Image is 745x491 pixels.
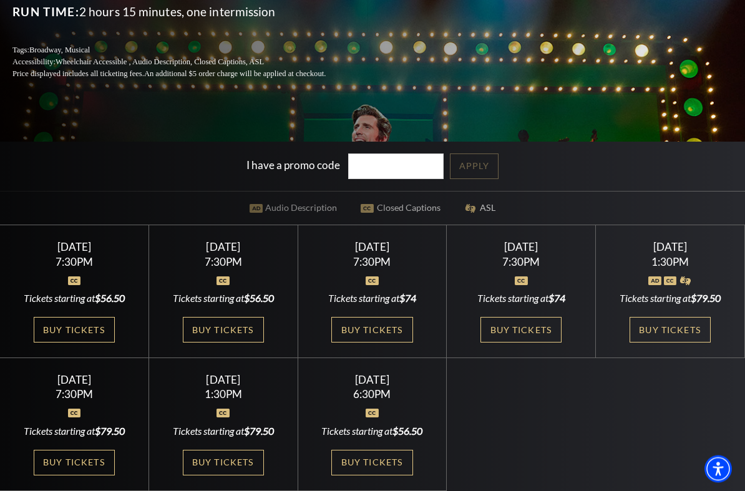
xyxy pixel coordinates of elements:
span: Broadway, Musical [29,46,90,55]
div: [DATE] [15,374,134,387]
div: Tickets starting at [313,292,431,306]
div: [DATE] [611,241,729,254]
a: Buy Tickets [331,318,412,343]
div: 7:30PM [15,389,134,400]
div: 6:30PM [313,389,431,400]
span: $74 [548,293,565,304]
p: Accessibility: [12,57,356,69]
div: Tickets starting at [15,292,134,306]
a: Buy Tickets [183,318,264,343]
div: [DATE] [164,241,283,254]
span: $56.50 [244,293,274,304]
a: Buy Tickets [331,450,412,476]
a: Buy Tickets [34,318,115,343]
div: 7:30PM [15,257,134,268]
div: [DATE] [313,241,431,254]
div: Tickets starting at [313,425,431,439]
span: Run Time: [12,5,79,19]
a: Buy Tickets [630,318,711,343]
div: 1:30PM [164,389,283,400]
span: $79.50 [244,425,274,437]
div: 7:30PM [462,257,580,268]
div: [DATE] [164,374,283,387]
div: 1:30PM [611,257,729,268]
a: Buy Tickets [480,318,562,343]
p: 2 hours 15 minutes, one intermission [12,2,356,22]
div: [DATE] [15,241,134,254]
div: 7:30PM [313,257,431,268]
span: Wheelchair Accessible , Audio Description, Closed Captions, ASL [56,58,264,67]
p: Price displayed includes all ticketing fees. [12,69,356,80]
div: Tickets starting at [164,292,283,306]
div: Tickets starting at [462,292,580,306]
span: $74 [399,293,416,304]
div: Accessibility Menu [704,455,732,483]
span: $79.50 [95,425,125,437]
div: Tickets starting at [164,425,283,439]
span: $56.50 [95,293,125,304]
div: 7:30PM [164,257,283,268]
div: Tickets starting at [611,292,729,306]
p: Tags: [12,45,356,57]
span: $56.50 [392,425,422,437]
div: [DATE] [313,374,431,387]
div: Tickets starting at [15,425,134,439]
a: Buy Tickets [183,450,264,476]
span: $79.50 [691,293,721,304]
span: An additional $5 order charge will be applied at checkout. [144,70,326,79]
a: Buy Tickets [34,450,115,476]
label: I have a promo code [246,159,340,172]
div: [DATE] [462,241,580,254]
